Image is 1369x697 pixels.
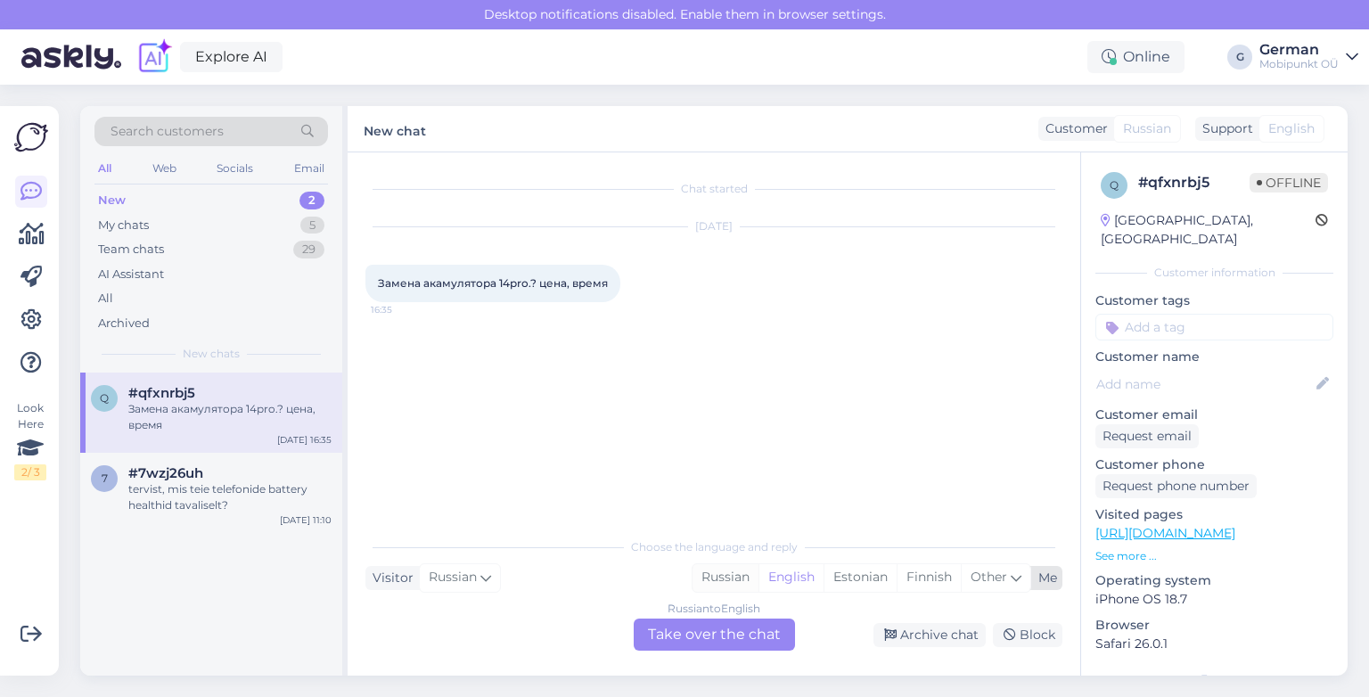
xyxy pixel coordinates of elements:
img: explore-ai [135,38,173,76]
span: Other [971,569,1007,585]
span: Russian [429,568,477,587]
div: All [98,290,113,307]
img: Askly Logo [14,120,48,154]
div: Finnish [897,564,961,591]
div: Support [1195,119,1253,138]
div: Online [1087,41,1185,73]
div: Socials [213,157,257,180]
label: New chat [364,117,426,141]
p: Safari 26.0.1 [1095,635,1333,653]
a: GermanMobipunkt OÜ [1259,43,1358,71]
p: Customer tags [1095,291,1333,310]
div: Customer information [1095,265,1333,281]
div: Archive chat [873,623,986,647]
div: Look Here [14,400,46,480]
p: Browser [1095,616,1333,635]
div: Russian to English [668,601,760,617]
div: Visitor [365,569,414,587]
div: Take over the chat [634,619,795,651]
p: Operating system [1095,571,1333,590]
span: Offline [1250,173,1328,193]
div: Web [149,157,180,180]
div: Archived [98,315,150,332]
span: 7 [102,471,108,485]
div: [DATE] 16:35 [277,433,332,447]
input: Add a tag [1095,314,1333,340]
div: Block [993,623,1062,647]
div: Email [291,157,328,180]
p: Visited pages [1095,505,1333,524]
span: Search customers [111,122,224,141]
p: Customer name [1095,348,1333,366]
div: 2 [299,192,324,209]
div: Estonian [824,564,897,591]
div: [DATE] 11:10 [280,513,332,527]
div: G [1227,45,1252,70]
div: Russian [693,564,758,591]
div: 29 [293,241,324,258]
div: Chat started [365,181,1062,197]
div: German [1259,43,1339,57]
span: q [1110,178,1119,192]
p: iPhone OS 18.7 [1095,590,1333,609]
div: [DATE] [365,218,1062,234]
input: Add name [1096,374,1313,394]
span: #qfxnrbj5 [128,385,195,401]
span: English [1268,119,1315,138]
a: [URL][DOMAIN_NAME] [1095,525,1235,541]
div: All [94,157,115,180]
div: 5 [300,217,324,234]
div: New [98,192,126,209]
div: Choose the language and reply [365,539,1062,555]
p: Customer phone [1095,455,1333,474]
span: Замена акамулятора 14pro.? цена, время [378,276,608,290]
div: # qfxnrbj5 [1138,172,1250,193]
p: Customer email [1095,406,1333,424]
div: 2 / 3 [14,464,46,480]
div: AI Assistant [98,266,164,283]
span: q [100,391,109,405]
p: See more ... [1095,548,1333,564]
div: Request phone number [1095,474,1257,498]
span: #7wzj26uh [128,465,203,481]
div: Request email [1095,424,1199,448]
span: Russian [1123,119,1171,138]
div: Me [1031,569,1057,587]
div: English [758,564,824,591]
div: [GEOGRAPHIC_DATA], [GEOGRAPHIC_DATA] [1101,211,1316,249]
div: Customer [1038,119,1108,138]
div: tervist, mis teie telefonide battery healthid tavaliselt? [128,481,332,513]
span: 16:35 [371,303,438,316]
div: Extra [1095,671,1333,687]
a: Explore AI [180,42,283,72]
div: Team chats [98,241,164,258]
div: Замена акамулятора 14pro.? цена, время [128,401,332,433]
span: New chats [183,346,240,362]
div: My chats [98,217,149,234]
div: Mobipunkt OÜ [1259,57,1339,71]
